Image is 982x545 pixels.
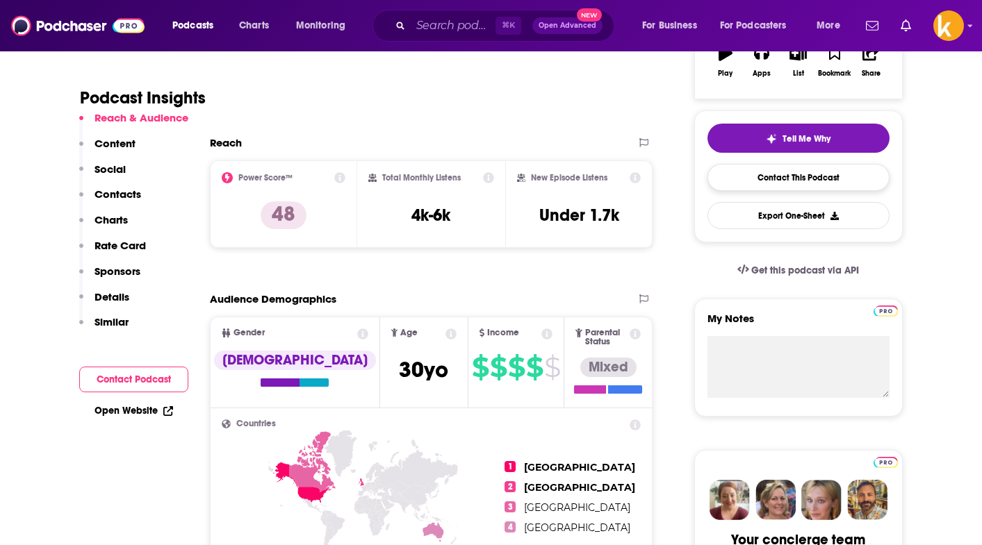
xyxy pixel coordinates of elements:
button: List [780,36,816,86]
a: Get this podcast via API [726,253,871,287]
p: Sponsors [95,265,140,278]
span: $ [544,356,560,378]
span: [GEOGRAPHIC_DATA] [524,501,630,514]
button: Sponsors [79,265,140,290]
span: ⌘ K [496,17,521,35]
span: 30 yo [399,356,448,383]
img: Sydney Profile [710,480,750,520]
button: Similar [79,315,129,341]
img: tell me why sparkle [766,133,777,144]
button: Social [79,162,126,188]
span: Income [487,328,519,337]
span: $ [490,356,507,378]
p: Reach & Audience [95,111,188,124]
a: Open Website [95,405,173,417]
button: Contact Podcast [79,367,188,392]
span: Countries [236,419,276,428]
span: $ [472,356,489,378]
p: Similar [95,315,129,328]
button: Share [853,36,889,86]
button: Content [79,137,136,162]
span: 2 [505,481,516,492]
span: Podcasts [172,16,213,35]
button: open menu [286,15,363,37]
span: 3 [505,501,516,512]
button: open menu [632,15,714,37]
p: Social [95,162,126,176]
p: Details [95,290,129,303]
span: Gender [234,328,265,337]
label: My Notes [707,312,890,336]
div: Search podcasts, credits, & more... [386,10,628,42]
div: Share [862,69,881,78]
a: Pro website [874,455,898,468]
h1: Podcast Insights [80,87,206,108]
button: open menu [711,15,807,37]
span: For Podcasters [720,16,787,35]
button: tell me why sparkleTell Me Why [707,124,890,153]
span: Tell Me Why [783,133,830,144]
span: $ [508,356,525,378]
img: Jon Profile [847,480,887,520]
h3: 4k-6k [411,205,450,226]
input: Search podcasts, credits, & more... [411,15,496,37]
button: Reach & Audience [79,111,188,137]
span: 1 [505,461,516,472]
h2: Audience Demographics [210,292,336,305]
img: Podchaser - Follow, Share and Rate Podcasts [11,12,145,39]
div: [DEMOGRAPHIC_DATA] [214,351,376,370]
div: List [793,69,804,78]
p: Content [95,137,136,150]
a: Pro website [874,303,898,317]
div: Apps [753,69,771,78]
span: Get this podcast via API [751,265,859,276]
p: Charts [95,213,128,226]
button: Bookmark [817,36,853,86]
span: Charts [239,16,269,35]
a: Contact This Podcast [707,164,890,191]
button: Details [79,290,129,316]
button: Rate Card [79,239,146,265]
h2: Reach [210,136,242,149]
button: Export One-Sheet [707,202,890,229]
img: Barbara Profile [755,480,796,520]
button: Apps [744,36,780,86]
div: Bookmark [818,69,851,78]
button: open menu [807,15,858,37]
img: User Profile [933,10,964,41]
button: Charts [79,213,128,239]
span: More [817,16,840,35]
span: Parental Status [585,328,628,346]
span: Monitoring [296,16,345,35]
button: open menu [163,15,231,37]
h2: Power Score™ [238,173,293,183]
h2: New Episode Listens [531,173,607,183]
span: Logged in as sshawan [933,10,964,41]
a: Show notifications dropdown [860,14,884,37]
button: Play [707,36,744,86]
span: 4 [505,521,516,533]
span: [GEOGRAPHIC_DATA] [524,461,635,473]
span: Age [400,328,418,337]
h3: Under 1.7k [539,205,619,226]
a: Charts [230,15,277,37]
div: Play [718,69,733,78]
button: Open AdvancedNew [532,17,603,34]
img: Jules Profile [801,480,842,520]
h2: Total Monthly Listens [382,173,461,183]
span: Open Advanced [539,22,596,29]
img: Podchaser Pro [874,457,898,468]
div: Mixed [580,358,637,377]
span: New [577,8,602,22]
button: Contacts [79,187,141,213]
span: [GEOGRAPHIC_DATA] [524,481,635,494]
span: For Business [642,16,697,35]
p: Contacts [95,187,141,201]
p: Rate Card [95,239,146,252]
button: Show profile menu [933,10,964,41]
p: 48 [261,201,306,229]
img: Podchaser Pro [874,305,898,317]
span: [GEOGRAPHIC_DATA] [524,521,630,534]
span: $ [526,356,543,378]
